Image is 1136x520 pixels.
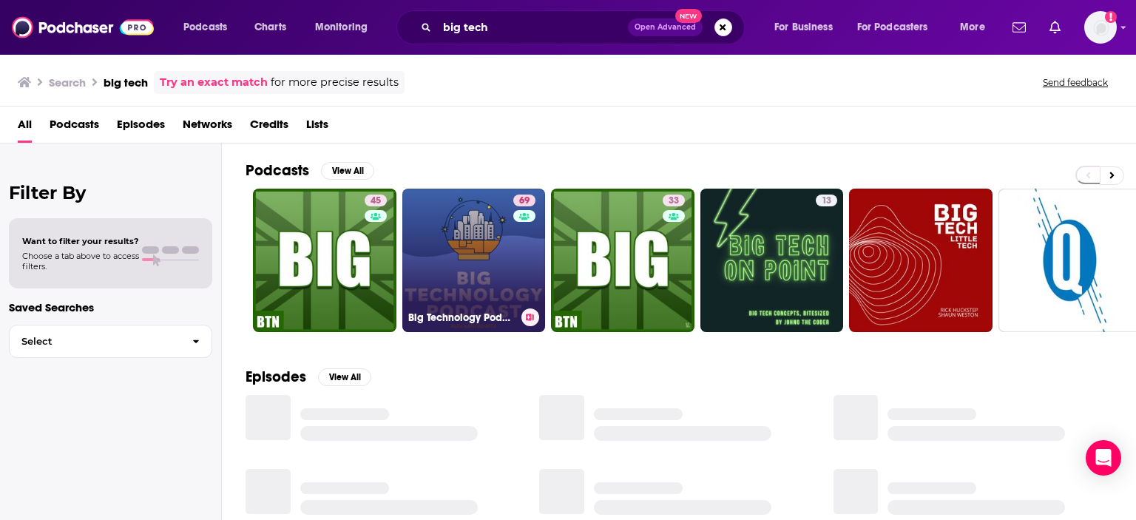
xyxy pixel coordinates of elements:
a: Lists [306,112,328,143]
button: Open AdvancedNew [628,18,703,36]
a: 69 [513,195,535,206]
span: 69 [519,194,530,209]
span: Want to filter your results? [22,236,139,246]
a: 13 [816,195,837,206]
h3: Search [49,75,86,90]
h2: Filter By [9,182,212,203]
button: open menu [173,16,246,39]
img: User Profile [1084,11,1117,44]
a: Podcasts [50,112,99,143]
a: 33 [663,195,685,206]
span: Choose a tab above to access filters. [22,251,139,271]
a: 33 [551,189,694,332]
span: New [675,9,702,23]
a: 13 [700,189,844,332]
button: Send feedback [1038,76,1112,89]
p: Saved Searches [9,300,212,314]
span: Select [10,337,180,346]
span: For Podcasters [857,17,928,38]
button: open menu [764,16,851,39]
a: 45 [253,189,396,332]
img: Podchaser - Follow, Share and Rate Podcasts [12,13,154,41]
a: Charts [245,16,295,39]
div: Open Intercom Messenger [1086,440,1121,476]
span: 13 [822,194,831,209]
h3: big tech [104,75,148,90]
a: Show notifications dropdown [1007,15,1032,40]
a: EpisodesView All [246,368,371,386]
a: Networks [183,112,232,143]
span: 33 [669,194,679,209]
button: View All [318,368,371,386]
button: open menu [950,16,1004,39]
input: Search podcasts, credits, & more... [437,16,628,39]
button: open menu [848,16,950,39]
button: View All [321,162,374,180]
a: All [18,112,32,143]
a: PodcastsView All [246,161,374,180]
svg: Add a profile image [1105,11,1117,23]
a: Try an exact match [160,74,268,91]
a: Show notifications dropdown [1044,15,1066,40]
a: 69Big Technology Podcast [402,189,546,332]
a: Credits [250,112,288,143]
span: More [960,17,985,38]
button: open menu [305,16,387,39]
h2: Podcasts [246,161,309,180]
a: 45 [365,195,387,206]
span: Charts [254,17,286,38]
button: Select [9,325,212,358]
h3: Big Technology Podcast [408,311,515,324]
button: Show profile menu [1084,11,1117,44]
div: Search podcasts, credits, & more... [410,10,759,44]
a: Episodes [117,112,165,143]
span: for more precise results [271,74,399,91]
span: Monitoring [315,17,368,38]
span: Podcasts [183,17,227,38]
span: 45 [371,194,381,209]
span: For Business [774,17,833,38]
span: Open Advanced [635,24,696,31]
span: Logged in as mindyn [1084,11,1117,44]
h2: Episodes [246,368,306,386]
